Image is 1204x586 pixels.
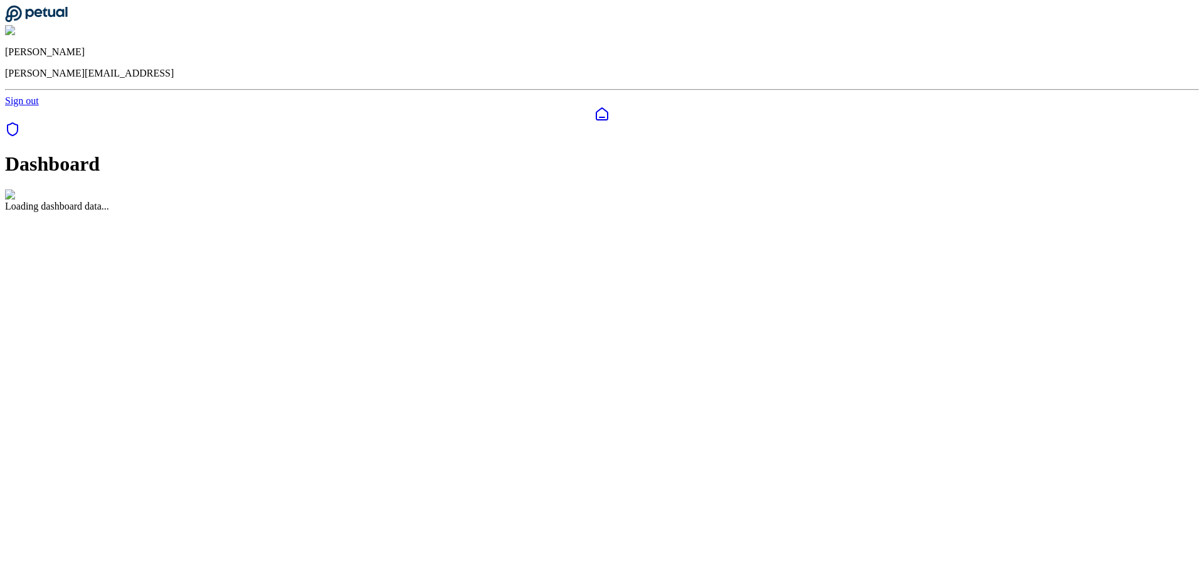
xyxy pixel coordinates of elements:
[5,68,1199,79] p: [PERSON_NAME][EMAIL_ADDRESS]
[5,201,1199,212] div: Loading dashboard data...
[5,189,36,201] img: Logo
[5,25,59,36] img: Andrew Li
[5,107,1199,122] a: Dashboard
[5,14,68,24] a: Go to Dashboard
[5,152,1199,176] h1: Dashboard
[5,122,1199,139] a: SOC
[5,95,39,106] a: Sign out
[5,46,1199,58] p: [PERSON_NAME]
